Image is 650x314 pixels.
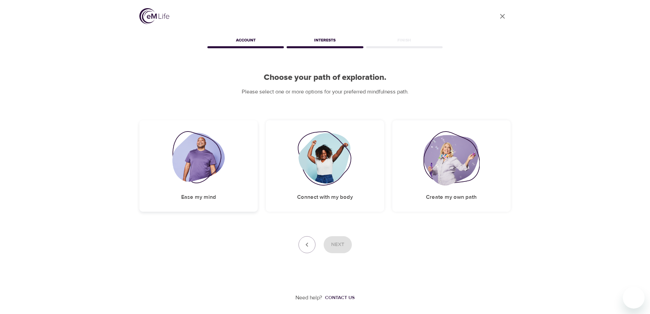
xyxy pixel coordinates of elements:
div: Connect with my bodyConnect with my body [266,120,384,212]
p: Please select one or more options for your preferred mindfulness path. [139,88,511,96]
img: Connect with my body [297,131,353,186]
h5: Ease my mind [181,194,216,201]
h5: Connect with my body [297,194,353,201]
p: Need help? [295,294,322,302]
div: Create my own pathCreate my own path [392,120,511,212]
a: close [494,8,511,24]
h5: Create my own path [426,194,477,201]
img: Ease my mind [172,131,225,186]
div: Contact us [325,294,355,301]
img: logo [139,8,169,24]
iframe: Button to launch messaging window [623,287,645,309]
a: Contact us [322,294,355,301]
div: Ease my mindEase my mind [139,120,258,212]
img: Create my own path [423,131,480,186]
h2: Choose your path of exploration. [139,73,511,83]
